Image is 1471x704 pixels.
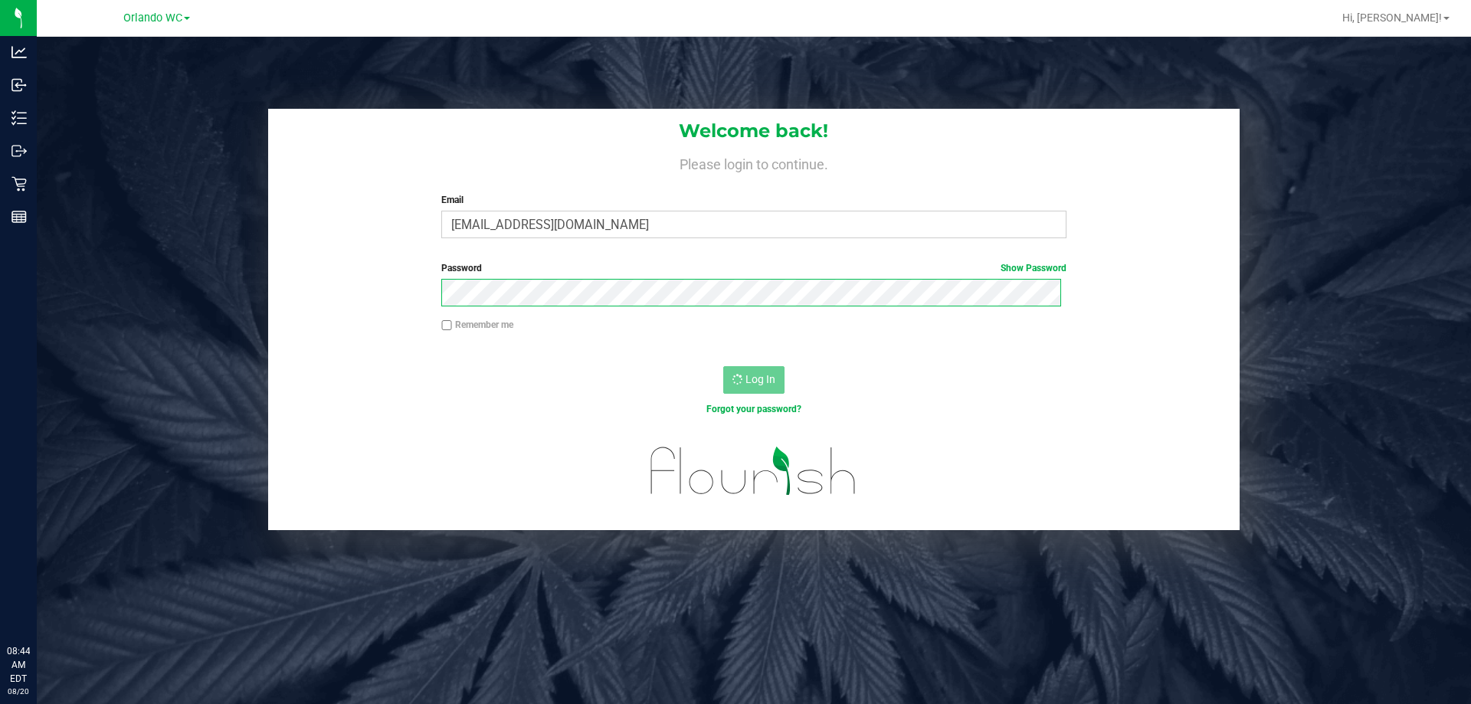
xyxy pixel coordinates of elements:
[1001,263,1066,273] a: Show Password
[123,11,182,25] span: Orlando WC
[706,404,801,414] a: Forgot your password?
[11,77,27,93] inline-svg: Inbound
[441,320,452,331] input: Remember me
[11,110,27,126] inline-svg: Inventory
[1342,11,1442,24] span: Hi, [PERSON_NAME]!
[441,193,1066,207] label: Email
[745,373,775,385] span: Log In
[268,153,1240,172] h4: Please login to continue.
[632,432,875,510] img: flourish_logo.svg
[7,644,30,686] p: 08:44 AM EDT
[268,121,1240,141] h1: Welcome back!
[723,366,785,394] button: Log In
[11,176,27,192] inline-svg: Retail
[11,143,27,159] inline-svg: Outbound
[7,686,30,697] p: 08/20
[11,44,27,60] inline-svg: Analytics
[11,209,27,224] inline-svg: Reports
[441,263,482,273] span: Password
[441,318,513,332] label: Remember me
